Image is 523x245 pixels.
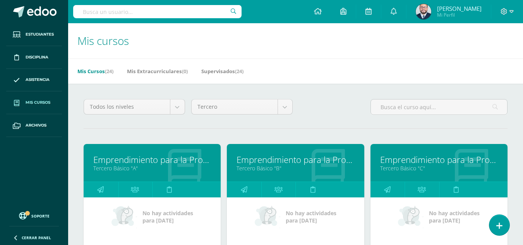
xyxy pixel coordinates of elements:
span: Todos los niveles [90,99,164,114]
a: Emprendimiento para la Productividad [237,154,354,166]
a: Emprendimiento para la Productividad [93,154,211,166]
input: Busca un usuario... [73,5,242,18]
span: Tercero [197,99,272,114]
input: Busca el curso aquí... [371,99,507,115]
span: Soporte [31,213,50,219]
img: 6a2ad2c6c0b72cf555804368074c1b95.png [416,4,431,19]
img: no_activities_small.png [398,205,424,228]
a: Supervisados(24) [201,65,243,77]
a: Soporte [9,210,59,221]
a: Tercero [192,99,292,114]
span: [PERSON_NAME] [437,5,482,12]
a: Tercero Básico "C" [380,164,498,172]
a: Mis Cursos(24) [77,65,113,77]
span: No hay actividades para [DATE] [286,209,336,224]
span: No hay actividades para [DATE] [142,209,193,224]
a: Asistencia [6,69,62,92]
a: Emprendimiento para la Productividad [380,154,498,166]
span: Asistencia [26,77,50,83]
span: No hay actividades para [DATE] [429,209,480,224]
span: (0) [182,68,188,75]
a: Tercero Básico "A" [93,164,211,172]
span: Estudiantes [26,31,54,38]
a: Archivos [6,114,62,137]
a: Disciplina [6,46,62,69]
span: Mi Perfil [437,12,482,18]
a: Mis Extracurriculares(0) [127,65,188,77]
span: Mis cursos [77,33,129,48]
span: Mis cursos [26,99,50,106]
span: Disciplina [26,54,48,60]
span: (24) [105,68,113,75]
img: no_activities_small.png [255,205,280,228]
span: Archivos [26,122,46,128]
img: no_activities_small.png [111,205,137,228]
a: Mis cursos [6,91,62,114]
a: Estudiantes [6,23,62,46]
a: Todos los niveles [84,99,185,114]
span: (24) [235,68,243,75]
a: Tercero Básico "B" [237,164,354,172]
span: Cerrar panel [22,235,51,240]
